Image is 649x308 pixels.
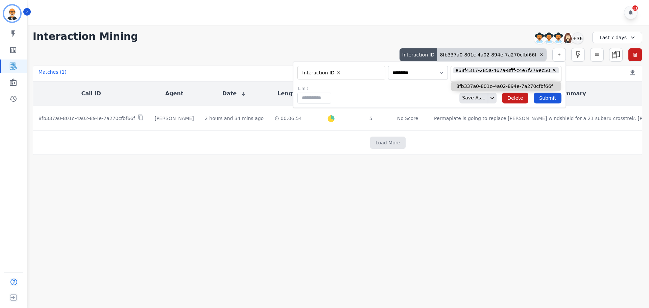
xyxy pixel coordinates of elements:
div: Interaction ID [400,48,437,61]
button: Remove Interaction ID [336,70,341,75]
button: Remove e68f4317-285a-467a-8fff-c4e7f279ec50 [552,68,557,73]
ul: selected options [452,66,560,81]
button: Delete [502,93,528,103]
div: 11 [632,5,638,11]
button: Call ID [81,90,101,98]
div: 00:06:54 [274,115,302,122]
div: [PERSON_NAME] [154,115,194,122]
li: 8fb337a0-801c-4a02-894e-7a270cfbf66f [451,81,561,91]
button: Submit [534,93,561,103]
div: Matches ( 1 ) [39,69,67,78]
ul: selected options [299,69,381,77]
img: Bordered avatar [4,5,20,22]
li: e68f4317-285a-467a-8fff-c4e7f279ec50 [453,67,559,74]
div: Last 7 days [592,32,642,43]
p: 8fb337a0-801c-4a02-894e-7a270cfbf66f [39,115,135,122]
div: 5 [360,115,381,122]
div: +36 [572,32,583,44]
h1: Interaction Mining [33,30,138,43]
button: Agent [165,90,184,98]
div: 8fb337a0-801c-4a02-894e-7a270cfbf66f [437,48,547,61]
button: Date [222,90,246,98]
div: 2 hours and 34 mins ago [205,115,264,122]
div: No Score [397,115,418,122]
button: Length [278,90,299,98]
li: Interaction ID [300,70,343,76]
button: Call Summary [544,90,586,98]
label: Limit [298,86,331,91]
div: Save As... [459,93,485,103]
button: Load More [370,137,406,149]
